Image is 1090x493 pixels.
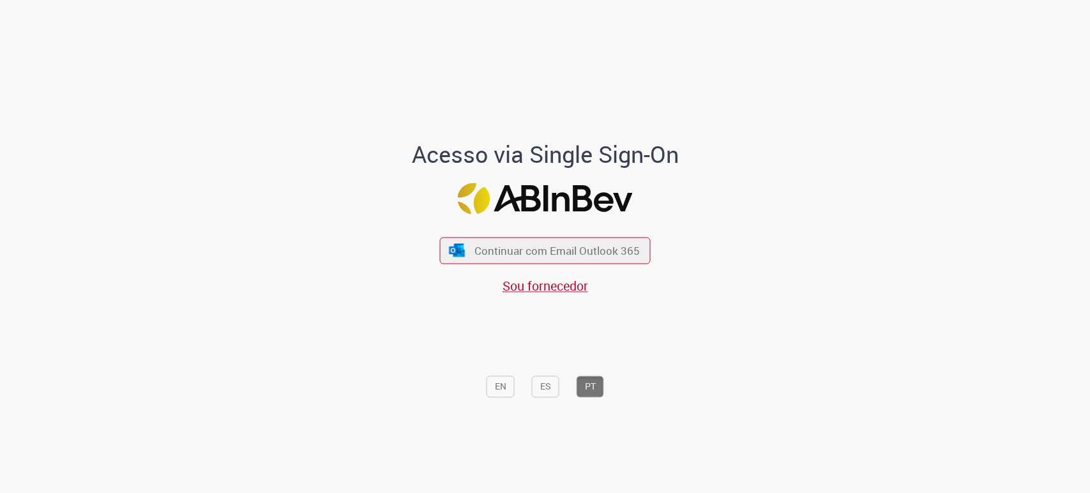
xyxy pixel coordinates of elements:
img: Logo ABInBev [458,183,633,214]
button: ícone Azure/Microsoft 360 Continuar com Email Outlook 365 [440,238,651,264]
img: ícone Azure/Microsoft 360 [448,243,466,257]
button: PT [577,376,604,398]
button: ES [532,376,559,398]
h1: Acesso via Single Sign-On [368,142,722,168]
span: Continuar com Email Outlook 365 [474,243,640,258]
a: Sou fornecedor [503,277,588,294]
button: EN [487,376,515,398]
